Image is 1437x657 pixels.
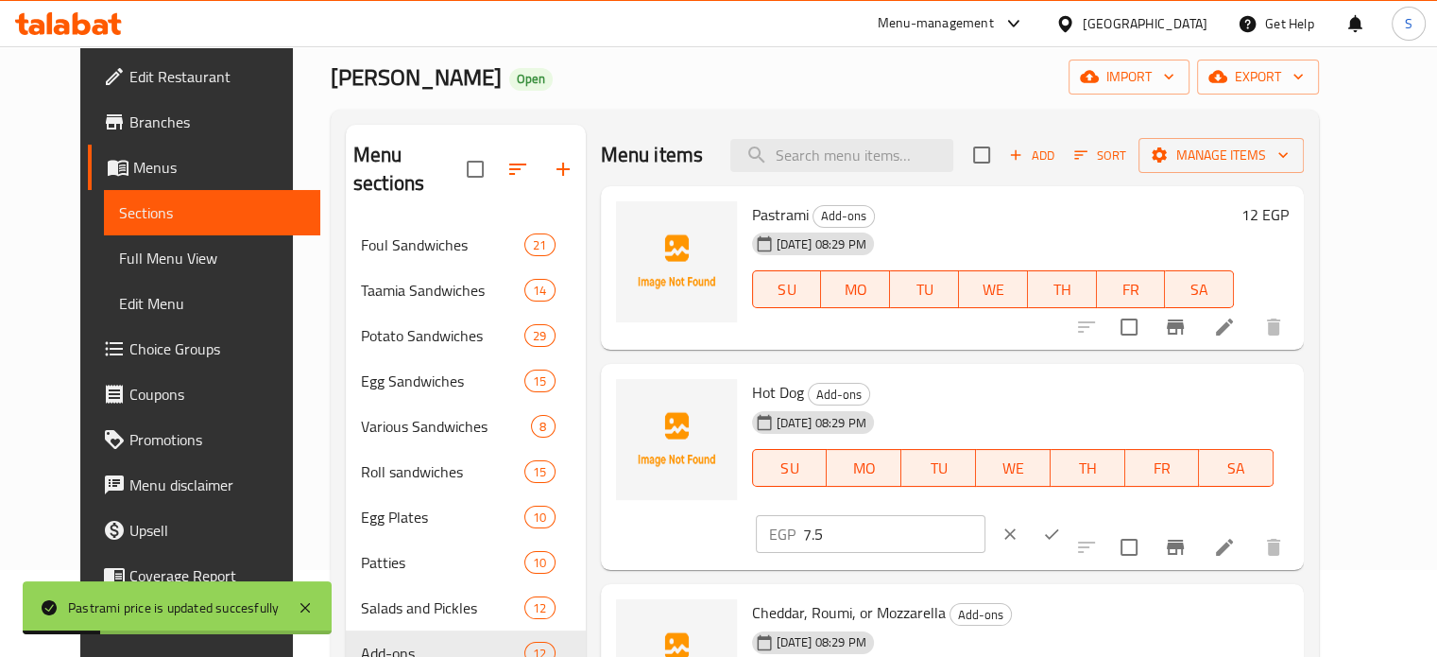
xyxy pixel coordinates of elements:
[1006,145,1057,166] span: Add
[1197,60,1319,95] button: export
[1125,449,1200,487] button: FR
[540,147,586,192] button: Add section
[834,455,894,482] span: MO
[346,358,586,404] div: Egg Sandwiches15
[1213,316,1236,338] a: Edit menu item
[1154,144,1289,167] span: Manage items
[769,235,874,253] span: [DATE] 08:29 PM
[1172,276,1226,303] span: SA
[104,190,320,235] a: Sections
[1206,455,1266,482] span: SA
[361,415,531,438] span: Various Sandwiches
[455,149,495,189] span: Select all sections
[361,233,524,256] span: Foul Sandwiches
[524,370,555,392] div: items
[1084,65,1174,89] span: import
[827,449,901,487] button: MO
[346,449,586,494] div: Roll sandwiches15
[752,598,946,627] span: Cheddar, Roumi, or Mozzarella
[88,553,320,598] a: Coverage Report
[1074,145,1126,166] span: Sort
[616,201,737,322] img: Pastrami
[524,233,555,256] div: items
[1133,455,1192,482] span: FR
[361,324,524,347] div: Potato Sandwiches
[1001,141,1062,170] span: Add item
[901,449,976,487] button: TU
[1165,270,1234,308] button: SA
[989,513,1031,555] button: clear
[129,428,305,451] span: Promotions
[984,455,1043,482] span: WE
[1109,307,1149,347] span: Select to update
[1212,65,1304,89] span: export
[962,135,1001,175] span: Select section
[88,372,320,417] a: Coupons
[1035,276,1089,303] span: TH
[616,379,737,500] img: Hot Dog
[761,455,820,482] span: SU
[1153,525,1198,570] button: Branch-specific-item
[525,509,554,527] span: 10
[524,506,555,528] div: items
[1069,141,1131,170] button: Sort
[88,99,320,145] a: Branches
[353,141,467,198] h2: Menu sections
[752,378,804,406] span: Hot Dog
[129,519,305,542] span: Upsell
[361,370,524,392] span: Egg Sandwiches
[88,145,320,190] a: Menus
[1138,138,1304,173] button: Manage items
[495,147,540,192] span: Sort sections
[331,56,502,98] span: [PERSON_NAME]
[361,596,524,619] div: Salads and Pickles
[1051,449,1125,487] button: TH
[525,554,554,572] span: 10
[361,506,524,528] span: Egg Plates
[950,604,1011,626] span: Add-ons
[525,282,554,300] span: 14
[361,279,524,302] span: Taamia Sandwiches
[129,111,305,133] span: Branches
[1405,13,1412,34] span: S
[1251,304,1296,350] button: delete
[1241,201,1289,228] h6: 12 EGP
[1058,455,1118,482] span: TH
[129,337,305,360] span: Choice Groups
[133,156,305,179] span: Menus
[752,449,828,487] button: SU
[813,205,874,227] span: Add-ons
[346,540,586,585] div: Patties10
[601,141,704,169] h2: Menu items
[129,383,305,406] span: Coupons
[346,268,586,313] div: Taamia Sandwiches14
[1069,60,1189,95] button: import
[898,276,951,303] span: TU
[1213,536,1236,559] a: Edit menu item
[509,68,553,91] div: Open
[525,463,554,481] span: 15
[803,515,985,553] input: Please enter price
[1001,141,1062,170] button: Add
[976,449,1051,487] button: WE
[1083,13,1207,34] div: [GEOGRAPHIC_DATA]
[967,276,1020,303] span: WE
[361,460,524,483] span: Roll sandwiches
[829,276,882,303] span: MO
[88,508,320,553] a: Upsell
[68,597,279,618] div: Pastrami price is updated succesfully
[119,292,305,315] span: Edit Menu
[88,326,320,372] a: Choice Groups
[104,235,320,281] a: Full Menu View
[524,279,555,302] div: items
[752,200,809,229] span: Pastrami
[119,247,305,269] span: Full Menu View
[361,551,524,574] span: Patties
[769,633,874,651] span: [DATE] 08:29 PM
[88,462,320,508] a: Menu disclaimer
[769,414,874,432] span: [DATE] 08:29 PM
